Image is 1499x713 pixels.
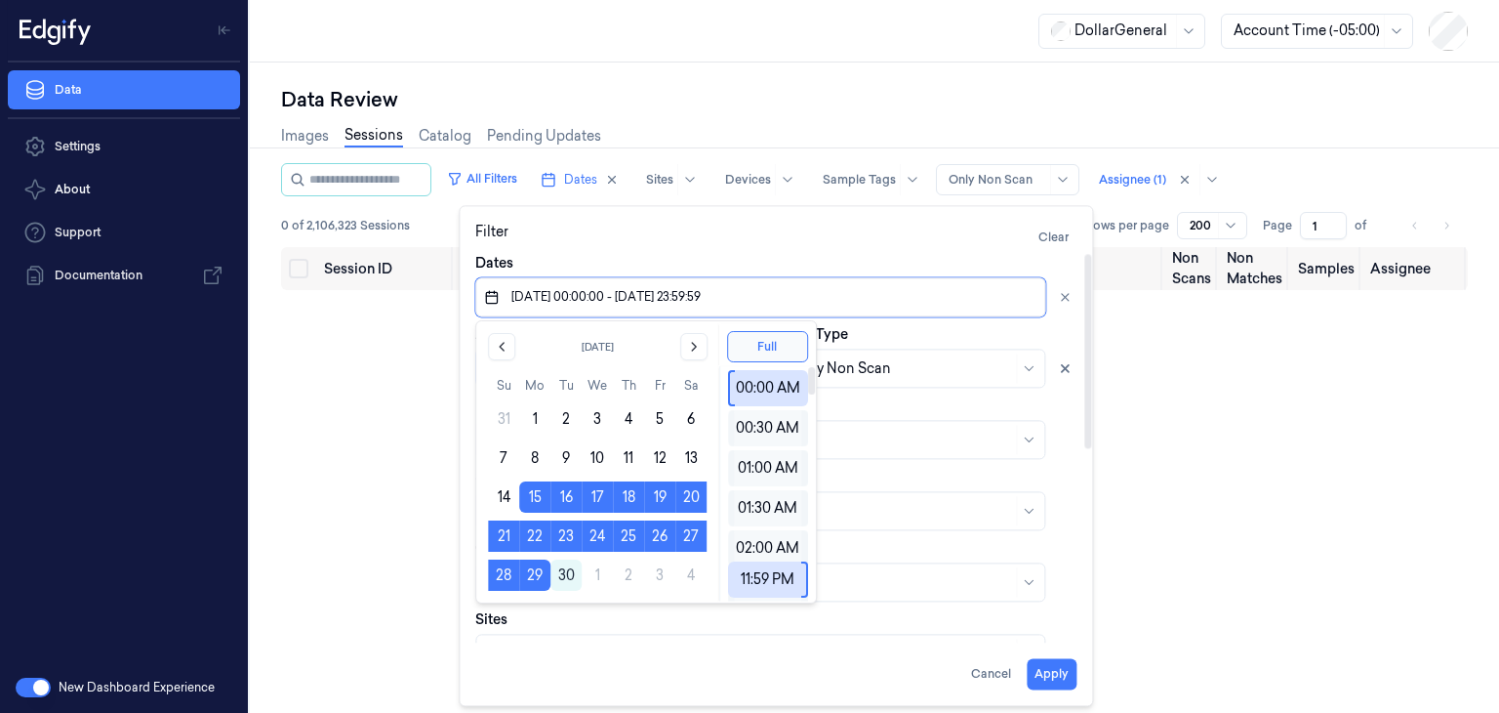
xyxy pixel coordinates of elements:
th: Assignee [1362,247,1468,290]
a: Sessions [344,125,403,147]
button: Tuesday, September 23rd, 2025, selected [550,521,582,552]
span: Dates [564,171,597,189]
th: Wednesday [582,376,613,396]
button: Toggle Navigation [209,15,240,46]
th: Non Matches [1219,247,1290,290]
div: 02:00 AM [735,530,802,566]
div: 01:00 AM [735,450,802,486]
button: Wednesday, September 17th, 2025, selected [582,482,613,513]
button: Thursday, September 25th, 2025, selected [613,521,644,552]
button: Dates [533,164,627,195]
button: Cancel [963,658,1019,690]
button: Friday, September 19th, 2025, selected [644,482,675,513]
button: Sunday, September 14th, 2025 [488,482,519,513]
button: Wednesday, September 24th, 2025, selected [582,521,613,552]
button: Sunday, September 21st, 2025, selected [488,521,519,552]
button: Sunday, September 7th, 2025 [488,442,519,474]
button: Monday, September 8th, 2025 [519,442,550,474]
button: Wednesday, October 1st, 2025 [582,560,613,591]
button: About [8,170,240,209]
p: Rows per page [1085,217,1169,234]
button: Go to the Previous Month [488,333,515,360]
button: Monday, September 22nd, 2025, selected [519,521,550,552]
th: Thursday [613,376,644,396]
a: Documentation [8,256,240,295]
th: Saturday [675,376,707,396]
button: Tuesday, September 16th, 2025, selected [550,482,582,513]
button: Friday, September 12th, 2025 [644,442,675,474]
button: Wednesday, September 3rd, 2025 [582,403,613,435]
div: 00:30 AM [735,410,802,446]
button: Select all [289,259,308,278]
a: Settings [8,127,240,166]
button: Sunday, August 31st, 2025 [488,403,519,435]
div: 01:30 AM [735,490,802,526]
button: Thursday, September 11th, 2025 [613,442,644,474]
button: Saturday, September 13th, 2025 [675,442,707,474]
button: Tuesday, September 2nd, 2025 [550,403,582,435]
button: Wednesday, September 10th, 2025 [582,442,613,474]
button: Saturday, October 4th, 2025 [675,560,707,591]
th: Tuesday [550,376,582,396]
a: Support [8,213,240,252]
button: Clear [1031,222,1076,253]
label: Alert Type [780,324,848,344]
button: Today, Tuesday, September 30th, 2025 [550,560,582,591]
button: Saturday, September 20th, 2025, selected [675,482,707,513]
a: Catalog [419,126,471,147]
th: Non Scans [1164,247,1219,290]
span: of [1355,217,1386,234]
button: Sunday, September 28th, 2025, selected [488,560,519,591]
label: Sites [475,609,507,629]
button: Thursday, October 2nd, 2025 [613,560,644,591]
button: Monday, September 29th, 2025, selected [519,560,550,591]
button: Apply [1027,658,1076,690]
button: Tuesday, September 9th, 2025 [550,442,582,474]
div: Filter [475,222,1076,253]
nav: pagination [1401,212,1460,239]
th: Monday [519,376,550,396]
button: [DATE] [527,333,668,360]
button: Thursday, September 4th, 2025 [613,403,644,435]
td: No results. [281,290,1468,384]
span: Page [1263,217,1292,234]
button: Monday, September 1st, 2025 [519,403,550,435]
th: Friday [644,376,675,396]
button: Saturday, September 6th, 2025 [675,403,707,435]
button: Friday, September 26th, 2025, selected [644,521,675,552]
a: Pending Updates [487,126,601,147]
button: Monday, September 15th, 2025, selected [519,482,550,513]
label: Dates [475,253,513,273]
button: Thursday, September 18th, 2025, selected [613,482,644,513]
div: 00:00 AM [735,370,801,406]
button: All Filters [439,163,525,194]
th: Session ID [316,247,455,290]
div: 11:59 PM [735,562,801,598]
th: Timestamp (Session) [455,247,594,290]
th: Sunday [488,376,519,396]
div: Data Review [281,86,1468,113]
a: Images [281,126,329,147]
span: 0 of 2,106,323 Sessions [281,217,410,234]
input: Pick a date [507,281,1030,313]
th: Samples [1290,247,1362,290]
button: Friday, September 5th, 2025 [644,403,675,435]
button: Go to the Next Month [680,333,708,360]
button: Saturday, September 27th, 2025, selected [675,521,707,552]
button: Full [727,331,808,362]
a: Data [8,70,240,109]
table: September 2025 [488,376,707,591]
button: Friday, October 3rd, 2025 [644,560,675,591]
